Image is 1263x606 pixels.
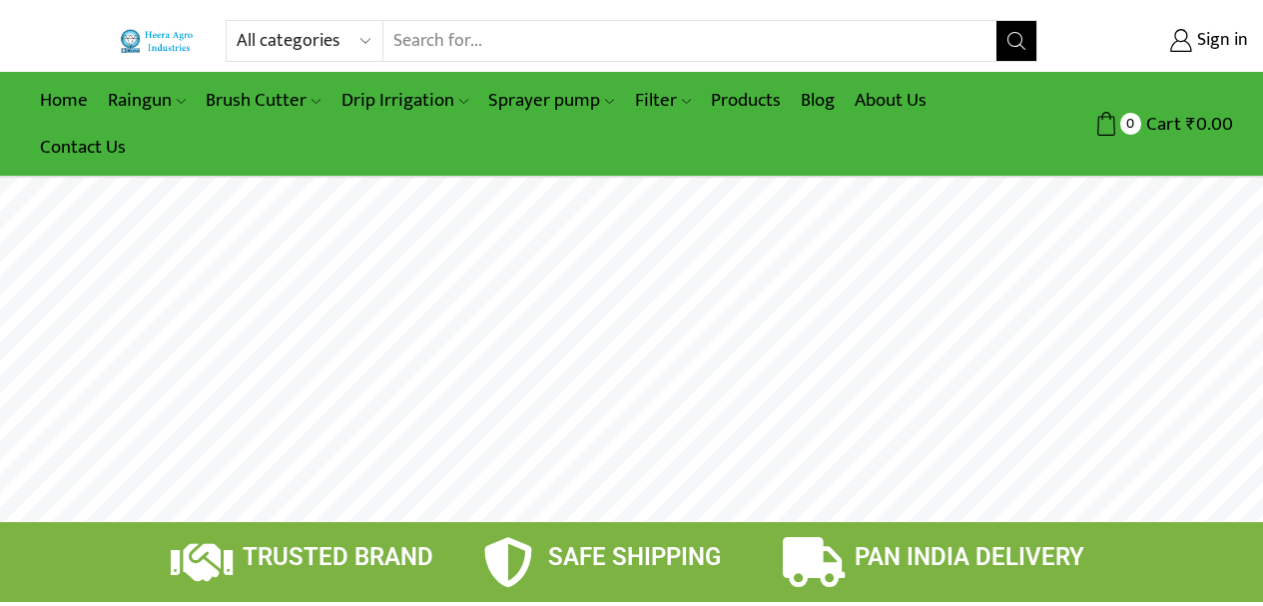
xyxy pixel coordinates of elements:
[996,21,1036,61] button: Search button
[1192,28,1248,54] span: Sign in
[30,124,136,171] a: Contact Us
[478,77,624,124] a: Sprayer pump
[331,77,478,124] a: Drip Irrigation
[791,77,845,124] a: Blog
[98,77,196,124] a: Raingun
[1120,113,1141,134] span: 0
[1067,23,1248,59] a: Sign in
[243,543,433,571] span: TRUSTED BRAND
[1141,111,1181,138] span: Cart
[845,77,937,124] a: About Us
[548,543,721,571] span: SAFE SHIPPING
[1186,109,1196,140] span: ₹
[625,77,701,124] a: Filter
[1057,106,1233,143] a: 0 Cart ₹0.00
[383,21,996,61] input: Search for...
[1186,109,1233,140] bdi: 0.00
[30,77,98,124] a: Home
[196,77,330,124] a: Brush Cutter
[855,543,1084,571] span: PAN INDIA DELIVERY
[701,77,791,124] a: Products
